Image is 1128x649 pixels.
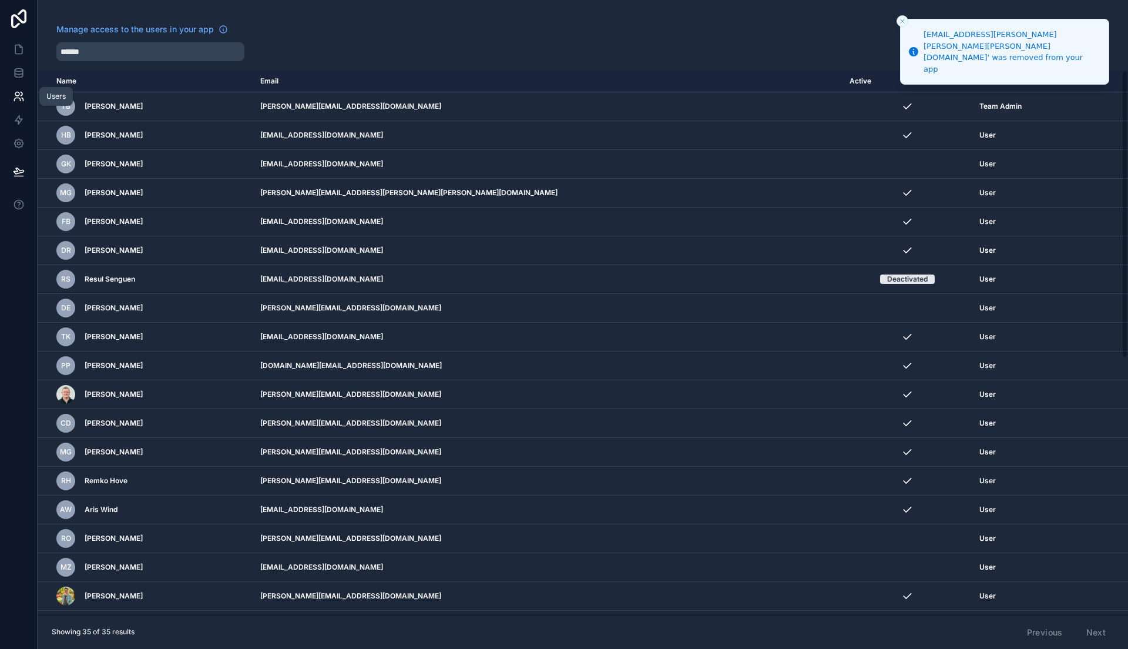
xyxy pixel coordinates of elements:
span: CD [61,419,71,428]
span: User [979,217,996,226]
span: User [979,303,996,313]
span: FB [62,217,70,226]
span: [PERSON_NAME] [85,188,143,198]
span: [PERSON_NAME] [85,159,143,169]
td: [PERSON_NAME][EMAIL_ADDRESS][DOMAIN_NAME] [253,380,842,409]
td: [PERSON_NAME][EMAIL_ADDRESS][DOMAIN_NAME] [253,92,842,121]
span: Remko Hove [85,476,127,486]
td: [EMAIL_ADDRESS][DOMAIN_NAME] [253,150,842,179]
td: [PERSON_NAME][EMAIL_ADDRESS][DOMAIN_NAME] [253,294,842,323]
span: [PERSON_NAME] [85,332,143,342]
td: [PERSON_NAME][EMAIL_ADDRESS][DOMAIN_NAME] [253,409,842,438]
span: [PERSON_NAME] [85,591,143,601]
span: MZ [61,563,72,572]
td: [EMAIL_ADDRESS][DOMAIN_NAME] [253,236,842,265]
span: RO [61,534,71,543]
span: [PERSON_NAME] [85,390,143,399]
td: [EMAIL_ADDRESS][DOMAIN_NAME] [253,323,842,352]
a: Manage access to the users in your app [56,24,228,35]
span: Aris Wind [85,505,117,514]
span: User [979,419,996,428]
span: HB [61,131,71,140]
span: User [979,505,996,514]
span: Showing 35 of 35 results [52,627,135,637]
span: User [979,361,996,370]
span: User [979,131,996,140]
span: User [979,563,996,572]
th: Name [38,71,253,92]
td: [EMAIL_ADDRESS][DOMAIN_NAME] [253,265,842,294]
span: User [979,534,996,543]
span: User [979,447,996,457]
td: [PERSON_NAME][EMAIL_ADDRESS][PERSON_NAME][PERSON_NAME][DOMAIN_NAME] [253,179,842,208]
span: MG [60,447,72,457]
span: GK [61,159,71,169]
span: User [979,275,996,284]
span: DE [61,303,70,313]
span: [PERSON_NAME] [85,534,143,543]
td: [EMAIL_ADDRESS][DOMAIN_NAME] [253,208,842,236]
div: Users [46,92,66,101]
td: [PERSON_NAME][EMAIL_ADDRESS][DOMAIN_NAME] [253,524,842,553]
span: [PERSON_NAME] [85,102,143,111]
span: [PERSON_NAME] [85,361,143,370]
span: TK [61,332,70,342]
td: [DOMAIN_NAME][EMAIL_ADDRESS][DOMAIN_NAME] [253,352,842,380]
span: [PERSON_NAME] [85,246,143,255]
td: [EMAIL_ADDRESS][DOMAIN_NAME] [253,553,842,582]
span: [PERSON_NAME] [85,303,143,313]
span: Manage access to the users in your app [56,24,214,35]
span: User [979,159,996,169]
span: [PERSON_NAME] [85,563,143,572]
span: [PERSON_NAME] [85,447,143,457]
span: MG [60,188,72,198]
th: Active [842,71,972,92]
span: TB [61,102,70,111]
div: Deactivated [887,275,928,284]
span: PP [61,361,70,370]
td: [EMAIL_ADDRESS][DOMAIN_NAME] [253,121,842,150]
span: User [979,246,996,255]
span: DR [61,246,71,255]
td: [PERSON_NAME][EMAIL_ADDRESS][DOMAIN_NAME] [253,467,842,496]
span: User [979,591,996,601]
button: Close toast [897,15,908,27]
span: RS [61,275,70,284]
div: [EMAIL_ADDRESS][PERSON_NAME][PERSON_NAME][PERSON_NAME][DOMAIN_NAME]' was removed from your app [924,29,1099,75]
span: User [979,188,996,198]
td: [EMAIL_ADDRESS][DOMAIN_NAME] [253,496,842,524]
td: [PERSON_NAME][EMAIL_ADDRESS][DOMAIN_NAME] [253,611,842,640]
span: User [979,390,996,399]
div: scrollable content [38,71,1128,615]
span: Resul Senguen [85,275,135,284]
span: User [979,332,996,342]
span: RH [61,476,71,486]
th: Email [253,71,842,92]
span: Team Admin [979,102,1022,111]
td: [PERSON_NAME][EMAIL_ADDRESS][DOMAIN_NAME] [253,438,842,467]
span: [PERSON_NAME] [85,419,143,428]
span: AW [60,505,72,514]
td: [PERSON_NAME][EMAIL_ADDRESS][DOMAIN_NAME] [253,582,842,611]
span: [PERSON_NAME] [85,217,143,226]
span: [PERSON_NAME] [85,131,143,140]
span: User [979,476,996,486]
